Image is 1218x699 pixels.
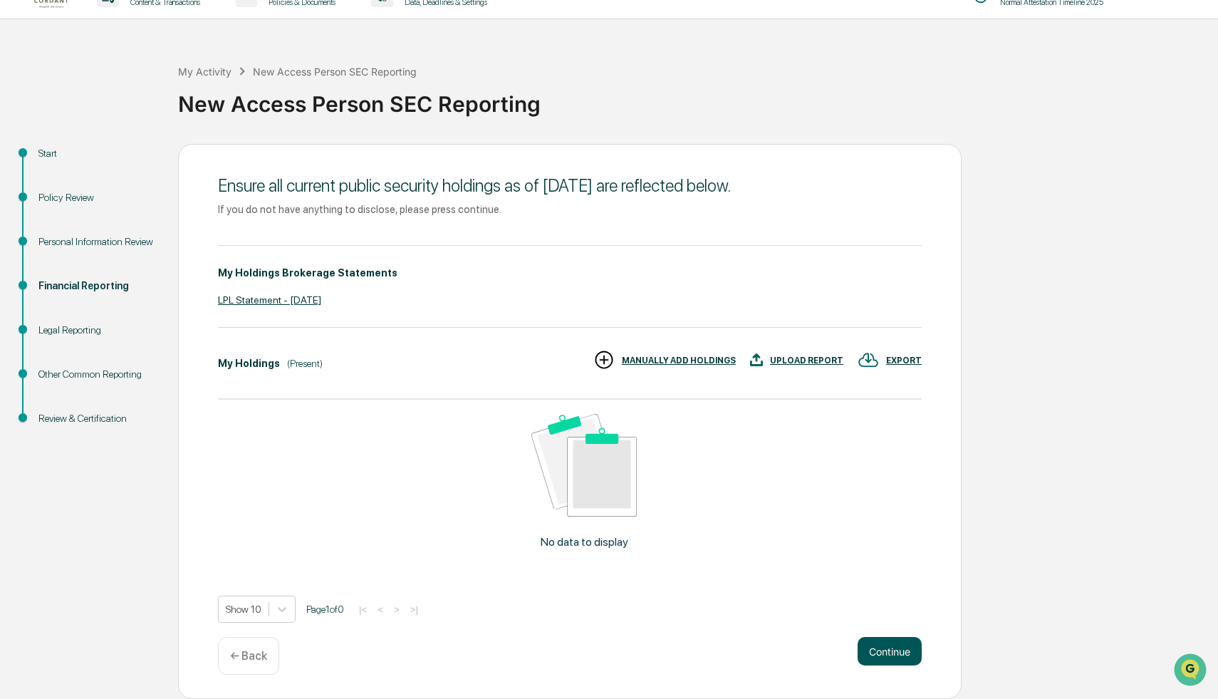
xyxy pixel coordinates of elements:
[9,174,98,200] a: 🖐️Preclearance
[9,201,95,227] a: 🔎Data Lookup
[218,203,922,215] div: If you do not have anything to disclose, please press continue.
[242,113,259,130] button: Start new chat
[142,242,172,252] span: Pylon
[253,66,417,78] div: New Access Person SEC Reporting
[38,411,155,426] div: Review & Certification
[886,356,922,366] div: EXPORT
[593,349,615,371] img: MANUALLY ADD HOLDINGS
[622,356,736,366] div: MANUALLY ADD HOLDINGS
[858,637,922,666] button: Continue
[14,208,26,219] div: 🔎
[38,279,155,294] div: Financial Reporting
[1172,652,1211,690] iframe: Open customer support
[541,535,628,549] p: No data to display
[38,367,155,382] div: Other Common Reporting
[770,356,843,366] div: UPLOAD REPORT
[100,241,172,252] a: Powered byPylon
[178,80,1211,117] div: New Access Person SEC Reporting
[14,30,259,53] p: How can we help?
[48,123,180,135] div: We're available if you need us!
[390,604,404,616] button: >
[14,181,26,192] div: 🖐️
[38,146,155,161] div: Start
[306,604,344,615] span: Page 1 of 0
[14,109,40,135] img: 1746055101610-c473b297-6a78-478c-a979-82029cc54cd1
[230,649,267,663] p: ← Back
[373,604,387,616] button: <
[178,66,231,78] div: My Activity
[218,294,922,306] div: LPL Statement - [DATE]
[218,175,922,196] div: Ensure all current public security holdings as of [DATE] are reflected below.
[287,358,323,369] div: (Present)
[98,174,182,200] a: 🗄️Attestations
[38,234,155,249] div: Personal Information Review
[103,181,115,192] div: 🗄️
[531,414,637,517] img: No data
[355,604,371,616] button: |<
[37,65,235,80] input: Clear
[750,349,763,371] img: UPLOAD REPORT
[858,349,879,371] img: EXPORT
[38,190,155,205] div: Policy Review
[38,323,155,338] div: Legal Reporting
[28,180,92,194] span: Preclearance
[406,604,422,616] button: >|
[48,109,234,123] div: Start new chat
[28,207,90,221] span: Data Lookup
[118,180,177,194] span: Attestations
[218,267,397,279] div: My Holdings Brokerage Statements
[218,358,280,369] div: My Holdings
